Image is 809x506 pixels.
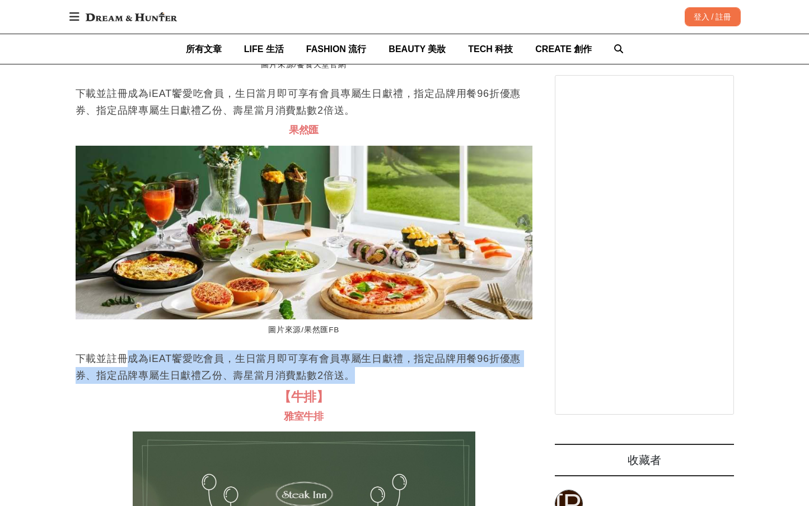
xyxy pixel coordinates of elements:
span: FASHION 流行 [306,44,367,54]
span: LIFE 生活 [244,44,284,54]
span: 果然匯 [289,124,319,136]
span: 【牛排】 [278,389,329,404]
figcaption: 圖片來源/果然匯FB [76,319,532,341]
span: 雅室牛排 [284,411,324,422]
figcaption: 圖片來源/饗食天堂官網 [133,54,475,76]
a: CREATE 創作 [535,34,592,64]
a: TECH 科技 [468,34,513,64]
p: 下載並註冊成為iEAT饗愛吃會員，生日當月即可享有會員專屬生日獻禮，指定品牌用餐96折優惠券、指定品牌專屬生日獻禮乙份、壽星當月消費點數2倍送。 [76,85,532,119]
span: CREATE 創作 [535,44,592,54]
a: 所有文章 [186,34,222,64]
a: BEAUTY 美妝 [389,34,446,64]
img: Dream & Hunter [80,7,183,27]
span: BEAUTY 美妝 [389,44,446,54]
span: 收藏者 [628,454,661,466]
p: 下載並註冊成為iEAT饗愛吃會員，生日當月即可享有會員專屬生日獻禮，指定品牌用餐96折優惠券、指定品牌專屬生日獻禮乙份、壽星當月消費點數2倍送。 [76,350,532,384]
a: LIFE 生活 [244,34,284,64]
div: 登入 / 註冊 [685,7,741,26]
span: 所有文章 [186,44,222,54]
a: FASHION 流行 [306,34,367,64]
span: TECH 科技 [468,44,513,54]
img: 2025生日優惠餐廳，8月壽星優惠慶祝生日訂起來，當月壽星優惠&當日壽星免費一次看 [76,146,532,319]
